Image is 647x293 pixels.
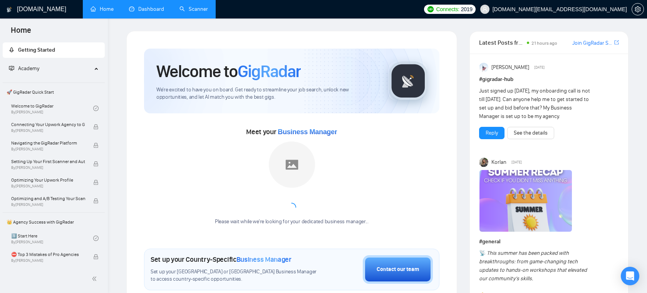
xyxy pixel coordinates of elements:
span: lock [93,198,99,204]
div: Just signed up [DATE], my onboarding call is not till [DATE]. Can anyone help me to get started t... [479,87,591,121]
button: Contact our team [363,255,433,284]
span: [DATE] [534,64,545,71]
img: upwork-logo.png [427,6,434,12]
span: Setting Up Your First Scanner and Auto-Bidder [11,158,85,165]
div: Contact our team [377,265,419,274]
span: Getting Started [18,47,55,53]
span: Connects: [436,5,459,13]
span: Korlan [491,158,506,167]
span: We're excited to have you on board. Get ready to streamline your job search, unlock new opportuni... [156,86,376,101]
span: GigRadar [238,61,301,82]
span: 👑 Agency Success with GigRadar [3,214,104,230]
span: Optimizing Your Upwork Profile [11,176,85,184]
span: By [PERSON_NAME] [11,165,85,170]
span: loading [285,201,298,214]
em: This summer has been packed with breakthroughs: from game-changing tech updates to hands-on works... [479,250,587,282]
h1: Set up your Country-Specific [151,255,292,264]
span: Connecting Your Upwork Agency to GigRadar [11,121,85,128]
span: [DATE] [511,159,522,166]
span: Business Manager [278,128,337,136]
img: Anisuzzaman Khan [479,63,489,72]
span: double-left [92,275,99,283]
div: Open Intercom Messenger [621,267,639,285]
li: Getting Started [3,42,105,58]
span: 21 hours ago [531,40,557,46]
a: See the details [514,129,548,137]
span: ⛔ Top 3 Mistakes of Pro Agencies [11,251,85,258]
span: By [PERSON_NAME] [11,147,85,152]
span: lock [93,180,99,185]
h1: # general [479,237,619,246]
button: setting [632,3,644,15]
span: Academy [9,65,39,72]
span: lock [93,254,99,259]
img: F09CV3P1UE7-Summer%20recap.png [479,170,572,232]
span: Meet your [246,128,337,136]
span: By [PERSON_NAME] [11,258,85,263]
span: check-circle [93,106,99,111]
span: By [PERSON_NAME] [11,128,85,133]
a: 1️⃣ Start HereBy[PERSON_NAME] [11,230,93,247]
a: dashboardDashboard [129,6,164,12]
span: Business Manager [236,255,292,264]
span: [PERSON_NAME] [491,63,529,72]
h1: # gigradar-hub [479,75,619,84]
img: logo [7,3,12,16]
span: export [614,39,619,45]
a: searchScanner [179,6,208,12]
button: Reply [479,127,505,139]
span: Set up your [GEOGRAPHIC_DATA] or [GEOGRAPHIC_DATA] Business Manager to access country-specific op... [151,268,320,283]
span: user [482,7,488,12]
span: Navigating the GigRadar Platform [11,139,85,147]
a: export [614,39,619,46]
a: Reply [486,129,498,137]
a: setting [632,6,644,12]
h1: Welcome to [156,61,301,82]
a: homeHome [91,6,114,12]
a: Join GigRadar Slack Community [572,39,613,47]
a: Welcome to GigRadarBy[PERSON_NAME] [11,100,93,117]
img: gigradar-logo.png [389,62,427,100]
span: fund-projection-screen [9,66,14,71]
div: Please wait while we're looking for your dedicated business manager... [210,218,373,226]
span: 📡 [479,250,486,256]
button: See the details [507,127,554,139]
span: Latest Posts from the GigRadar Community [479,38,525,47]
img: placeholder.png [269,141,315,188]
span: check-circle [93,236,99,241]
span: lock [93,143,99,148]
span: 🚀 GigRadar Quick Start [3,84,104,100]
span: lock [93,124,99,130]
span: Academy [18,65,39,72]
span: By [PERSON_NAME] [11,184,85,189]
img: Korlan [479,158,489,167]
span: By [PERSON_NAME] [11,202,85,207]
span: Home [5,25,37,41]
span: lock [93,161,99,167]
span: Optimizing and A/B Testing Your Scanner for Better Results [11,195,85,202]
span: 2019 [461,5,473,13]
span: rocket [9,47,14,52]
